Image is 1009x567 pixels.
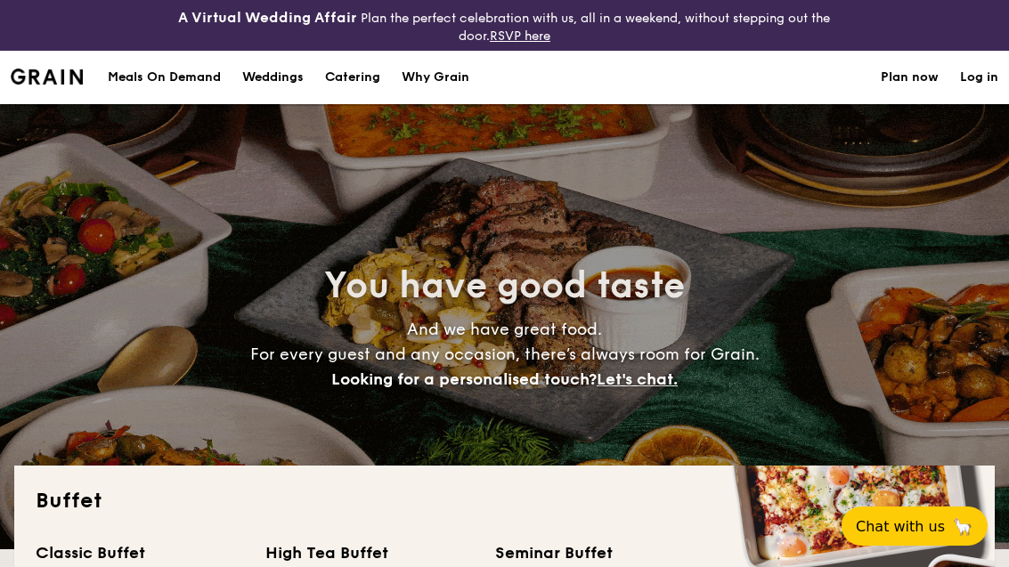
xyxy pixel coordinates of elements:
[881,51,939,104] a: Plan now
[842,506,988,546] button: Chat with us🦙
[250,320,760,389] span: And we have great food. For every guest and any occasion, there’s always room for Grain.
[391,51,480,104] a: Why Grain
[108,51,221,104] div: Meals On Demand
[490,28,550,44] a: RSVP here
[597,369,678,389] span: Let's chat.
[242,51,304,104] div: Weddings
[168,7,841,44] div: Plan the perfect celebration with us, all in a weekend, without stepping out the door.
[178,7,357,28] h4: A Virtual Wedding Affair
[232,51,314,104] a: Weddings
[331,369,597,389] span: Looking for a personalised touch?
[265,540,474,565] div: High Tea Buffet
[952,516,973,537] span: 🦙
[36,540,244,565] div: Classic Buffet
[495,540,704,565] div: Seminar Buffet
[314,51,391,104] a: Catering
[402,51,469,104] div: Why Grain
[36,487,973,515] h2: Buffet
[856,518,945,535] span: Chat with us
[960,51,998,104] a: Log in
[11,69,83,85] img: Grain
[11,69,83,85] a: Logotype
[324,264,685,307] span: You have good taste
[97,51,232,104] a: Meals On Demand
[325,51,380,104] h1: Catering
